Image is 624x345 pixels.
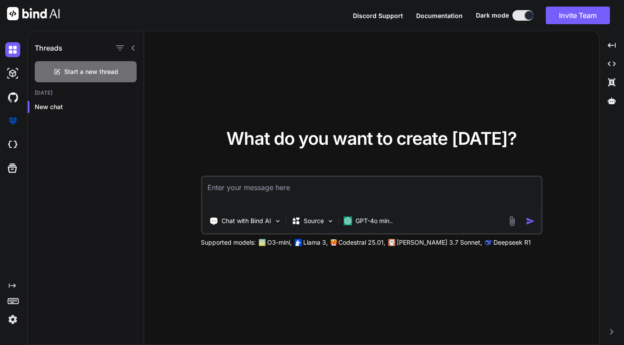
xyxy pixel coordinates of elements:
[343,217,352,225] img: GPT-4o mini
[338,238,385,247] p: Codestral 25.01,
[327,217,334,225] img: Pick Models
[353,12,403,19] span: Discord Support
[258,239,265,246] img: GPT-4
[28,89,144,96] h2: [DATE]
[35,103,144,111] p: New chat
[353,11,403,20] button: Discord Support
[507,216,517,226] img: attachment
[476,11,509,20] span: Dark mode
[304,217,324,225] p: Source
[485,239,492,246] img: claude
[356,217,393,225] p: GPT-4o min..
[388,239,395,246] img: claude
[416,12,463,19] span: Documentation
[221,217,271,225] p: Chat with Bind AI
[267,238,292,247] p: O3-mini,
[226,128,517,149] span: What do you want to create [DATE]?
[397,238,482,247] p: [PERSON_NAME] 3.7 Sonnet,
[526,217,535,226] img: icon
[546,7,610,24] button: Invite Team
[35,43,62,53] h1: Threads
[64,67,118,76] span: Start a new thread
[303,238,328,247] p: Llama 3,
[274,217,281,225] img: Pick Tools
[5,42,20,57] img: darkChat
[330,239,337,246] img: Mistral-AI
[5,66,20,81] img: darkAi-studio
[294,239,301,246] img: Llama2
[416,11,463,20] button: Documentation
[5,312,20,327] img: settings
[7,7,60,20] img: Bind AI
[5,137,20,152] img: cloudideIcon
[201,238,256,247] p: Supported models:
[5,90,20,105] img: githubDark
[493,238,531,247] p: Deepseek R1
[5,114,20,128] img: premium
